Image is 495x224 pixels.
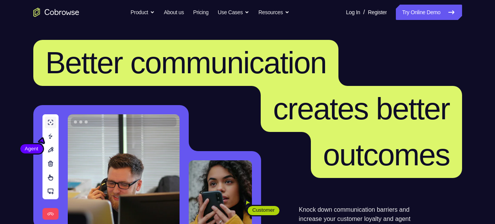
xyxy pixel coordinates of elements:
button: Use Cases [218,5,249,20]
span: outcomes [323,138,450,172]
a: Log In [346,5,360,20]
span: creates better [273,92,449,126]
a: Pricing [193,5,208,20]
a: About us [164,5,184,20]
span: Better communication [46,46,327,80]
a: Try Online Demo [396,5,462,20]
a: Register [368,5,387,20]
span: / [363,8,365,17]
button: Product [131,5,155,20]
a: Go to the home page [33,8,79,17]
button: Resources [258,5,289,20]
